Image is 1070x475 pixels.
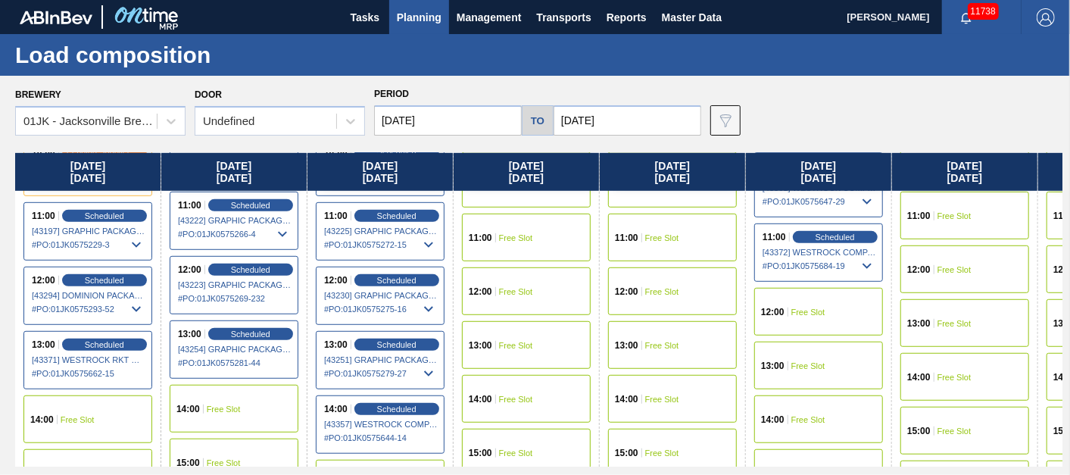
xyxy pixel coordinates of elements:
[32,291,145,300] span: [43294] DOMINION PACKAGING, INC. - 0008325026
[469,233,492,242] span: 11:00
[645,448,679,458] span: Free Slot
[499,341,533,350] span: Free Slot
[457,8,522,27] span: Management
[763,248,876,257] span: [43372] WESTROCK COMPANY - FOLDING CAR - 0008219776
[85,276,124,285] span: Scheduled
[32,340,55,349] span: 13:00
[374,105,522,136] input: mm/dd/yyyy
[15,153,161,191] div: [DATE] [DATE]
[942,7,990,28] button: Notifications
[761,308,785,317] span: 12:00
[469,448,492,458] span: 15:00
[324,364,438,383] span: # PO : 01JK0575279-27
[554,105,701,136] input: mm/dd/yyyy
[324,300,438,318] span: # PO : 01JK0575275-16
[791,415,825,424] span: Free Slot
[907,373,931,382] span: 14:00
[32,236,145,254] span: # PO : 01JK0575229-3
[710,105,741,136] button: icon-filter-gray
[791,308,825,317] span: Free Slot
[499,233,533,242] span: Free Slot
[207,405,241,414] span: Free Slot
[761,415,785,424] span: 14:00
[968,3,999,20] span: 11738
[907,319,931,328] span: 13:00
[85,211,124,220] span: Scheduled
[937,211,972,220] span: Free Slot
[377,340,416,349] span: Scheduled
[937,373,972,382] span: Free Slot
[30,415,54,424] span: 14:00
[176,405,200,414] span: 14:00
[32,300,145,318] span: # PO : 01JK0575293-52
[374,89,409,99] span: Period
[178,289,292,308] span: # PO : 01JK0575269-232
[207,458,241,467] span: Free Slot
[324,236,438,254] span: # PO : 01JK0575272-15
[324,355,438,364] span: [43251] GRAPHIC PACKAGING INTERNATIONA - 0008221069
[324,405,348,414] span: 14:00
[178,345,292,354] span: [43254] GRAPHIC PACKAGING INTERNATIONA - 0008221069
[397,8,441,27] span: Planning
[203,115,254,128] div: Undefined
[15,46,284,64] h1: Load composition
[662,8,722,27] span: Master Data
[716,111,735,130] img: icon-filter-gray
[763,233,786,242] span: 11:00
[907,265,931,274] span: 12:00
[937,319,972,328] span: Free Slot
[195,89,222,100] label: Door
[761,361,785,370] span: 13:00
[178,354,292,372] span: # PO : 01JK0575281-44
[892,153,1037,191] div: [DATE] [DATE]
[1037,8,1055,27] img: Logout
[469,341,492,350] span: 13:00
[645,233,679,242] span: Free Slot
[178,280,292,289] span: [43223] GRAPHIC PACKAGING INTERNATIONA - 0008221069
[377,211,416,220] span: Scheduled
[178,330,201,339] span: 13:00
[615,341,638,350] span: 13:00
[499,395,533,404] span: Free Slot
[645,341,679,350] span: Free Slot
[907,427,931,436] span: 15:00
[537,8,591,27] span: Transports
[607,8,647,27] span: Reports
[499,287,533,296] span: Free Slot
[600,153,745,191] div: [DATE] [DATE]
[469,395,492,404] span: 14:00
[324,291,438,300] span: [43230] GRAPHIC PACKAGING INTERNATIONA - 0008221069
[324,211,348,220] span: 11:00
[231,330,270,339] span: Scheduled
[178,216,292,225] span: [43222] GRAPHIC PACKAGING INTERNATIONA - 0008221069
[937,427,972,436] span: Free Slot
[23,115,158,128] div: 01JK - Jacksonville Brewery
[231,265,270,274] span: Scheduled
[324,420,438,429] span: [43357] WESTROCK COMPANY - FOLDING CAR - 0008219776
[377,276,416,285] span: Scheduled
[645,287,679,296] span: Free Slot
[531,115,544,127] h5: to
[791,361,825,370] span: Free Slot
[816,233,855,242] span: Scheduled
[161,153,307,191] div: [DATE] [DATE]
[454,153,599,191] div: [DATE] [DATE]
[178,265,201,274] span: 12:00
[85,340,124,349] span: Scheduled
[348,8,382,27] span: Tasks
[324,429,438,447] span: # PO : 01JK0575644-14
[176,458,200,467] span: 15:00
[32,355,145,364] span: [43371] WESTROCK RKT COMPANY CORRUGATE - 0008365594
[231,201,270,210] span: Scheduled
[32,276,55,285] span: 12:00
[377,405,416,414] span: Scheduled
[15,89,61,100] label: Brewery
[907,211,931,220] span: 11:00
[763,192,876,211] span: # PO : 01JK0575647-29
[307,153,453,191] div: [DATE] [DATE]
[178,225,292,243] span: # PO : 01JK0575266-4
[178,201,201,210] span: 11:00
[20,11,92,24] img: TNhmsLtSVTkK8tSr43FrP2fwEKptu5GPRR3wAAAABJRU5ErkJggg==
[32,227,145,236] span: [43197] GRAPHIC PACKAGING INTERNATIONA - 0008221069
[645,395,679,404] span: Free Slot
